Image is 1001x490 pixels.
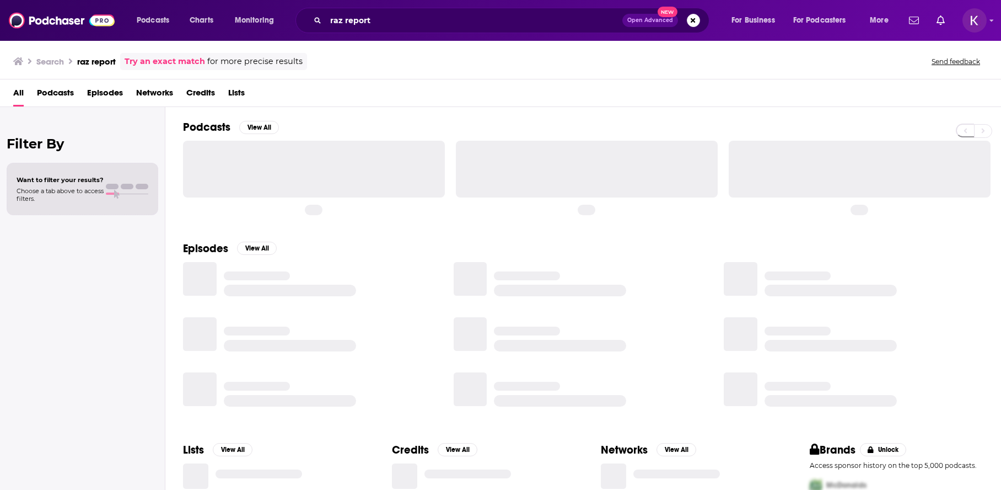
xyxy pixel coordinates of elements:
[77,56,116,67] h3: raz report
[37,84,74,106] a: Podcasts
[962,8,987,33] button: Show profile menu
[862,12,902,29] button: open menu
[183,120,230,134] h2: Podcasts
[228,84,245,106] a: Lists
[622,14,678,27] button: Open AdvancedNew
[17,176,104,184] span: Want to filter your results?
[182,12,220,29] a: Charts
[183,242,228,255] h2: Episodes
[601,443,648,457] h2: Networks
[658,7,677,17] span: New
[392,443,429,457] h2: Credits
[306,8,720,33] div: Search podcasts, credits, & more...
[125,55,205,68] a: Try an exact match
[962,8,987,33] span: Logged in as kwignall
[731,13,775,28] span: For Business
[207,55,303,68] span: for more precise results
[190,13,213,28] span: Charts
[870,13,889,28] span: More
[932,11,949,30] a: Show notifications dropdown
[183,120,279,134] a: PodcastsView All
[186,84,215,106] a: Credits
[227,12,288,29] button: open menu
[860,443,907,456] button: Unlock
[810,461,983,470] p: Access sponsor history on the top 5,000 podcasts.
[656,443,696,456] button: View All
[17,187,104,203] span: Choose a tab above to access filters.
[9,10,115,31] img: Podchaser - Follow, Share and Rate Podcasts
[905,11,923,30] a: Show notifications dropdown
[962,8,987,33] img: User Profile
[601,443,696,457] a: NetworksView All
[235,13,274,28] span: Monitoring
[7,136,158,152] h2: Filter By
[137,13,169,28] span: Podcasts
[928,57,983,66] button: Send feedback
[183,443,252,457] a: ListsView All
[13,84,24,106] a: All
[87,84,123,106] a: Episodes
[438,443,477,456] button: View All
[183,443,204,457] h2: Lists
[326,12,622,29] input: Search podcasts, credits, & more...
[36,56,64,67] h3: Search
[239,121,279,134] button: View All
[810,443,855,457] h2: Brands
[627,18,673,23] span: Open Advanced
[392,443,477,457] a: CreditsView All
[183,242,277,255] a: EpisodesView All
[793,13,846,28] span: For Podcasters
[213,443,252,456] button: View All
[724,12,789,29] button: open menu
[237,242,277,255] button: View All
[786,12,862,29] button: open menu
[129,12,184,29] button: open menu
[826,481,867,490] span: McDonalds
[136,84,173,106] a: Networks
